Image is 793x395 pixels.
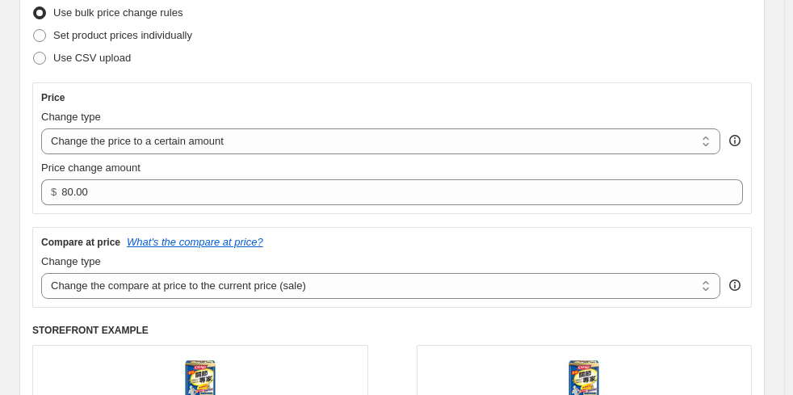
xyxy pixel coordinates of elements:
div: help [727,132,743,149]
span: Use CSV upload [53,52,131,64]
span: Change type [41,255,101,267]
span: Change type [41,111,101,123]
span: Price change amount [41,162,141,174]
button: What's the compare at price? [127,236,263,248]
h3: Compare at price [41,236,120,249]
span: $ [51,186,57,198]
h3: Price [41,91,65,104]
div: help [727,277,743,293]
span: Use bulk price change rules [53,6,183,19]
h6: STOREFRONT EXAMPLE [32,324,752,337]
span: Set product prices individually [53,29,192,41]
input: 80.00 [61,179,719,205]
